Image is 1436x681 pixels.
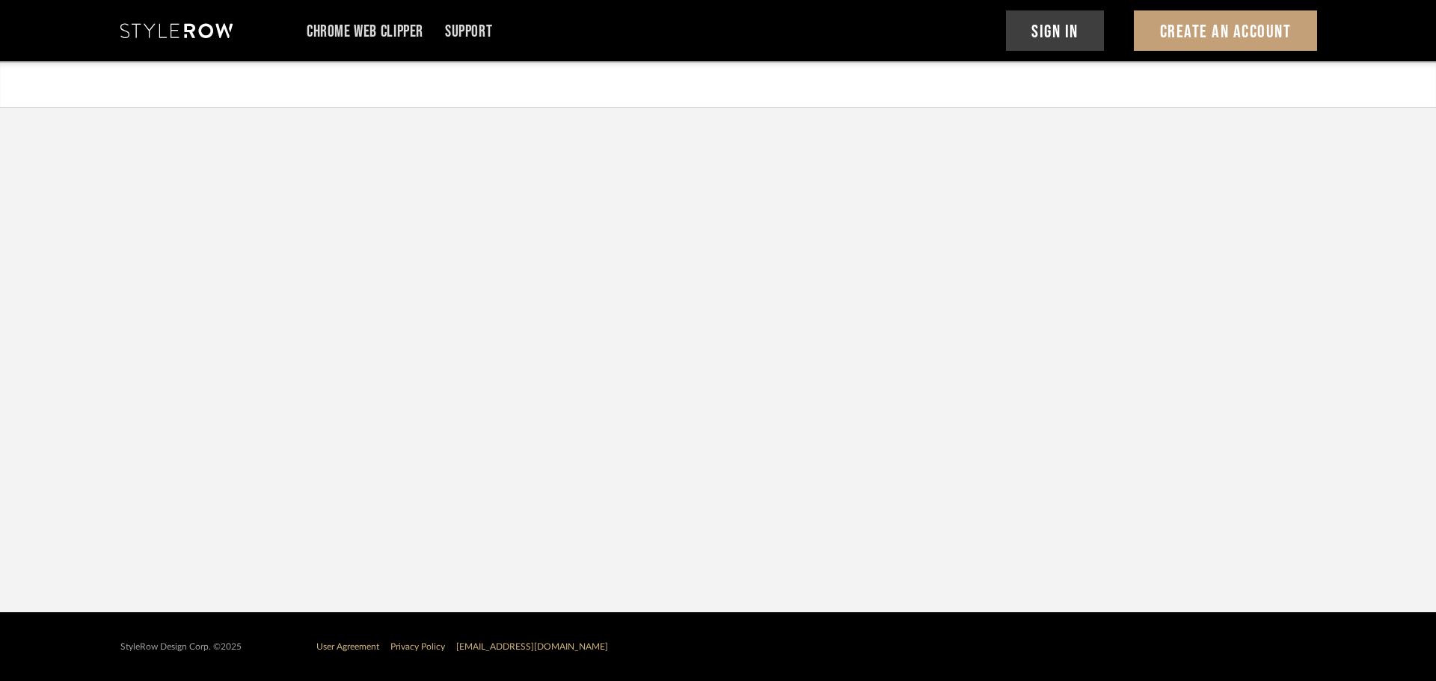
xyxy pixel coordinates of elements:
a: [EMAIL_ADDRESS][DOMAIN_NAME] [456,642,608,651]
a: Privacy Policy [390,642,445,651]
a: User Agreement [316,642,379,651]
button: Create An Account [1134,10,1317,51]
button: Sign In [1006,10,1105,51]
a: Chrome Web Clipper [307,25,423,38]
div: StyleRow Design Corp. ©2025 [120,641,242,653]
a: Support [445,25,492,38]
